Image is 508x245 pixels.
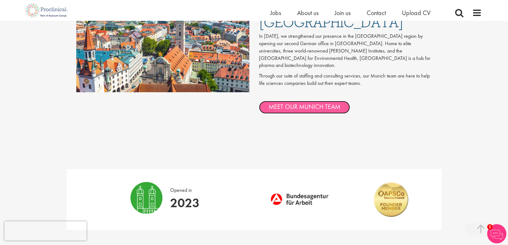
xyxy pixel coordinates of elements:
[270,9,281,17] a: Jobs
[4,221,87,241] iframe: reCAPTCHA
[297,9,319,17] a: About us
[335,9,351,17] a: Join us
[487,224,506,243] img: Chatbot
[259,101,350,114] a: MEET OUR MUNICH TEAM
[170,194,200,212] p: 2023
[170,182,200,194] p: Opened in
[259,1,432,29] h1: About [GEOGRAPHIC_DATA]
[487,224,493,230] span: 1
[130,182,162,214] img: Basel icon
[259,33,432,69] p: In [DATE], we strengthened our presence in the [GEOGRAPHIC_DATA] region by opening our second Ger...
[259,72,432,87] p: Through our suite of staffing and consulting services, our Munich team are here to help life scie...
[367,9,386,17] a: Contact
[402,9,430,17] a: Upload CV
